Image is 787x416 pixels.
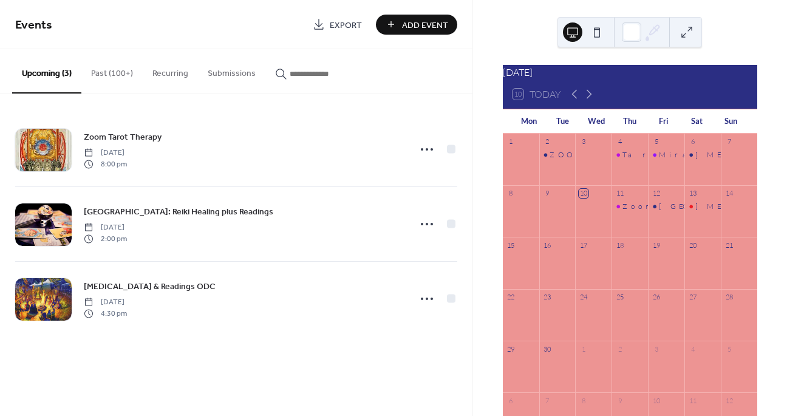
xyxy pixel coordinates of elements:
div: 23 [543,293,552,302]
div: Guided Imagery with Readings & Sound Healing [684,150,721,160]
div: 10 [652,396,661,405]
div: 27 [688,293,697,302]
button: Past (100+) [81,49,143,92]
div: 6 [506,396,516,405]
div: 18 [615,240,624,250]
a: [GEOGRAPHIC_DATA]: Reiki Healing plus Readings [84,205,273,219]
div: 28 [724,293,734,302]
a: Export [304,15,371,35]
span: Add Event [402,19,448,32]
div: 24 [579,293,588,302]
div: Zoom Tarot Therapy [622,202,754,212]
div: Thu [613,109,647,134]
div: 3 [579,137,588,146]
span: [DATE] [84,297,127,308]
div: 21 [724,240,734,250]
div: 1 [506,137,516,146]
div: 4 [688,344,697,353]
div: 4 [615,137,624,146]
div: Sat [680,109,714,134]
div: Mon [513,109,546,134]
div: 30 [543,344,552,353]
div: ZOOM Reiki Healing Circle with Chakra Sound Healing & Readings [539,150,576,160]
div: 3 [652,344,661,353]
div: 29 [506,344,516,353]
div: 14 [724,189,734,198]
div: 22 [506,293,516,302]
div: 17 [579,240,588,250]
a: [MEDICAL_DATA] & Readings ODC [84,279,216,293]
div: 5 [652,137,661,146]
div: 2 [543,137,552,146]
div: 10 [579,189,588,198]
div: 6 [688,137,697,146]
div: 12 [652,189,661,198]
div: 2 [615,344,624,353]
span: [DATE] [84,148,127,159]
div: Tarot Therapy on Zoom [622,150,774,160]
span: [MEDICAL_DATA] & Readings ODC [84,281,216,293]
div: 7 [543,396,552,405]
span: 4:30 pm [84,308,127,319]
div: 9 [615,396,624,405]
div: 26 [652,293,661,302]
div: Mirabai of Woodstock Readings and Healings [648,150,684,160]
div: 8 [506,189,516,198]
div: 19 [652,240,661,250]
button: Upcoming (3) [12,49,81,94]
a: Zoom Tarot Therapy [84,130,162,144]
div: 12 [724,396,734,405]
div: 11 [615,189,624,198]
div: 16 [543,240,552,250]
button: Submissions [198,49,265,92]
div: 15 [506,240,516,250]
div: 8 [579,396,588,405]
span: Zoom Tarot Therapy [84,131,162,144]
div: 7 [724,137,734,146]
div: Woodstock: Reiki Healing plus Readings [648,202,684,212]
div: 9 [543,189,552,198]
div: 13 [688,189,697,198]
span: 2:00 pm [84,233,127,244]
div: 20 [688,240,697,250]
div: Zoom Tarot Therapy [612,202,648,212]
div: Tue [546,109,579,134]
button: Recurring [143,49,198,92]
span: [DATE] [84,222,127,233]
div: Wed [579,109,613,134]
div: 1 [579,344,588,353]
button: Add Event [376,15,457,35]
div: Sun [714,109,748,134]
div: Fri [647,109,680,134]
div: 11 [688,396,697,405]
div: 25 [615,293,624,302]
div: Tarot Therapy on Zoom [612,150,648,160]
span: Events [15,13,52,37]
span: Export [330,19,362,32]
div: 5 [724,344,734,353]
span: [GEOGRAPHIC_DATA]: Reiki Healing plus Readings [84,206,273,219]
div: Guided Imagery & Readings ODC [684,202,721,212]
span: 8:00 pm [84,159,127,169]
div: [DATE] [503,65,757,80]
